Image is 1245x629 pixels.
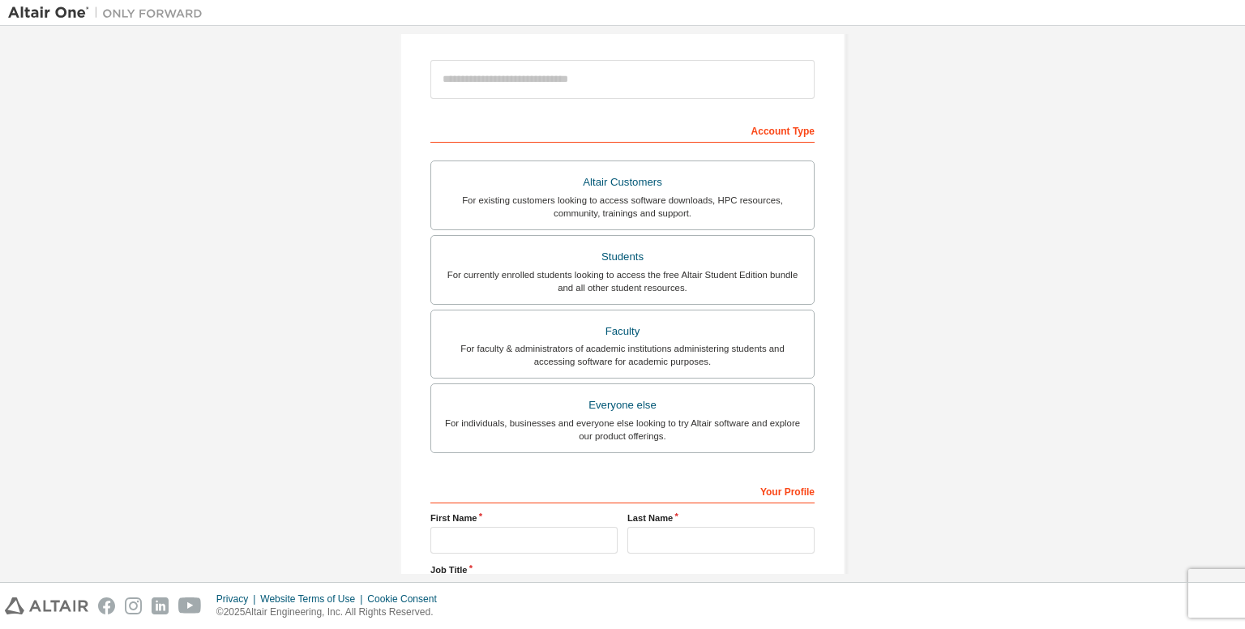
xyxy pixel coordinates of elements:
div: For faculty & administrators of academic institutions administering students and accessing softwa... [441,342,804,368]
img: Altair One [8,5,211,21]
div: Cookie Consent [367,593,446,605]
img: facebook.svg [98,597,115,614]
div: For existing customers looking to access software downloads, HPC resources, community, trainings ... [441,194,804,220]
img: altair_logo.svg [5,597,88,614]
label: Last Name [627,511,815,524]
div: Website Terms of Use [260,593,367,605]
p: © 2025 Altair Engineering, Inc. All Rights Reserved. [216,605,447,619]
label: Job Title [430,563,815,576]
img: instagram.svg [125,597,142,614]
div: Privacy [216,593,260,605]
div: Account Type [430,117,815,143]
div: Students [441,246,804,268]
div: Everyone else [441,394,804,417]
img: linkedin.svg [152,597,169,614]
img: youtube.svg [178,597,202,614]
label: First Name [430,511,618,524]
div: Faculty [441,320,804,343]
div: For currently enrolled students looking to access the free Altair Student Edition bundle and all ... [441,268,804,294]
div: Your Profile [430,477,815,503]
div: Altair Customers [441,171,804,194]
div: For individuals, businesses and everyone else looking to try Altair software and explore our prod... [441,417,804,443]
